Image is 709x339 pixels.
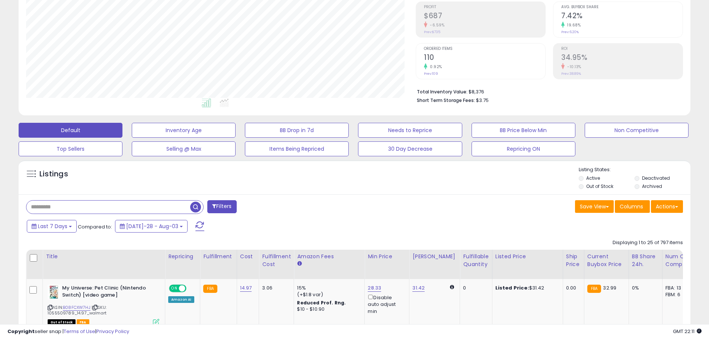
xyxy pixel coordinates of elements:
[585,123,689,138] button: Non Competitive
[586,183,613,189] label: Out of Stock
[463,285,486,291] div: 0
[168,296,194,303] div: Amazon AI
[587,253,626,268] div: Current Buybox Price
[427,22,444,28] small: -6.59%
[262,253,291,268] div: Fulfillment Cost
[424,71,438,76] small: Prev: 109
[168,253,197,260] div: Repricing
[297,285,359,291] div: 15%
[64,328,95,335] a: Terms of Use
[46,253,162,260] div: Title
[48,304,106,316] span: | SKU: 1055509789_14.97_walmart
[170,285,179,292] span: ON
[603,284,616,291] span: 32.99
[7,328,129,335] div: seller snap | |
[245,123,349,138] button: BB Drop in 7d
[665,285,690,291] div: FBA: 13
[620,203,643,210] span: Columns
[358,123,462,138] button: Needs to Reprice
[417,89,467,95] b: Total Inventory Value:
[424,12,545,22] h2: $687
[424,53,545,63] h2: 110
[642,175,670,181] label: Deactivated
[240,253,256,260] div: Cost
[579,166,690,173] p: Listing States:
[665,253,693,268] div: Num of Comp.
[245,141,349,156] button: Items Being Repriced
[561,53,683,63] h2: 34.95%
[566,285,578,291] div: 0.00
[495,253,560,260] div: Listed Price
[651,200,683,213] button: Actions
[561,71,581,76] small: Prev: 38.89%
[297,306,359,313] div: $10 - $10.90
[368,293,403,315] div: Disable auto adjust min
[427,64,442,70] small: 0.92%
[126,223,178,230] span: [DATE]-28 - Aug-03
[424,5,545,9] span: Profit
[412,284,425,292] a: 31.42
[417,87,677,96] li: $8,376
[472,123,575,138] button: BB Price Below Min
[561,12,683,22] h2: 7.42%
[207,200,236,213] button: Filters
[19,123,122,138] button: Default
[561,5,683,9] span: Avg. Buybox Share
[665,291,690,298] div: FBM: 6
[613,239,683,246] div: Displaying 1 to 25 of 797 items
[19,141,122,156] button: Top Sellers
[185,285,197,292] span: OFF
[7,328,35,335] strong: Copyright
[412,253,457,260] div: [PERSON_NAME]
[297,291,359,298] div: (+$1.8 var)
[38,223,67,230] span: Last 7 Days
[561,30,579,34] small: Prev: 6.20%
[615,200,650,213] button: Columns
[297,253,361,260] div: Amazon Fees
[203,285,217,293] small: FBA
[78,223,112,230] span: Compared to:
[132,141,236,156] button: Selling @ Max
[586,175,600,181] label: Active
[642,183,662,189] label: Archived
[632,285,657,291] div: 0%
[566,253,581,268] div: Ship Price
[587,285,601,293] small: FBA
[495,285,557,291] div: $31.42
[39,169,68,179] h5: Listings
[476,97,489,104] span: $3.75
[48,285,60,300] img: 51IExsvTVmL._SL40_.jpg
[48,285,159,324] div: ASIN:
[417,97,475,103] b: Short Term Storage Fees:
[27,220,77,233] button: Last 7 Days
[63,304,90,311] a: B08FCXW7HJ
[368,253,406,260] div: Min Price
[132,123,236,138] button: Inventory Age
[115,220,188,233] button: [DATE]-28 - Aug-03
[495,284,529,291] b: Listed Price:
[424,30,440,34] small: Prev: $735
[297,260,301,267] small: Amazon Fees.
[561,47,683,51] span: ROI
[262,285,288,291] div: 3.06
[96,328,129,335] a: Privacy Policy
[673,328,702,335] span: 2025-08-11 22:11 GMT
[368,284,381,292] a: 28.33
[463,253,489,268] div: Fulfillable Quantity
[565,22,581,28] small: 19.68%
[565,64,581,70] small: -10.13%
[240,284,252,292] a: 14.97
[297,300,346,306] b: Reduced Prof. Rng.
[358,141,462,156] button: 30 Day Decrease
[472,141,575,156] button: Repricing ON
[632,253,659,268] div: BB Share 24h.
[575,200,614,213] button: Save View
[203,253,233,260] div: Fulfillment
[62,285,153,300] b: My Universe: Pet Clinic (Nintendo Switch) [video game]
[424,47,545,51] span: Ordered Items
